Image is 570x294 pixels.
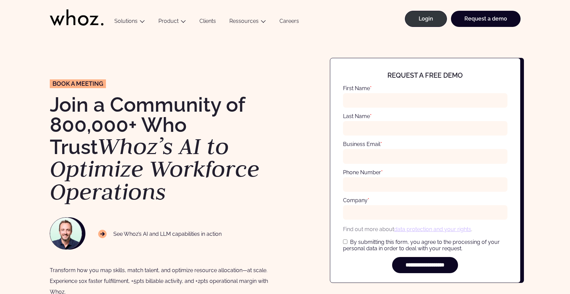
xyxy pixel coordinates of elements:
img: NAWROCKI-Thomas.jpg [50,218,82,249]
label: Business Email [343,141,382,147]
h1: Join a Community of 800,000+ Who Trust [50,95,278,203]
label: Phone Number [343,169,383,176]
span: Book a meeting [52,81,103,87]
button: Solutions [108,18,152,27]
em: Whoz’s AI to Optimize Workforce Operations [50,131,260,206]
a: Login [405,11,447,27]
p: Find out more about . [343,225,507,233]
a: Product [158,18,179,24]
label: Last Name [343,113,372,119]
button: Ressources [223,18,273,27]
label: Company [343,197,369,204]
a: Request a demo [451,11,521,27]
span: By submitting this form, you agree to the processing of your personal data in order to deal with ... [343,239,500,252]
label: First Name [343,85,372,91]
a: Clients [193,18,223,27]
input: By submitting this form, you agree to the processing of your personal data in order to deal with ... [343,240,347,244]
button: Product [152,18,193,27]
a: Careers [273,18,306,27]
a: Ressources [229,18,259,24]
h4: Request a free demo [351,72,499,79]
a: data protection and your rights [394,226,471,232]
p: See Whoz’s AI and LLM capabilities in action [98,230,222,238]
